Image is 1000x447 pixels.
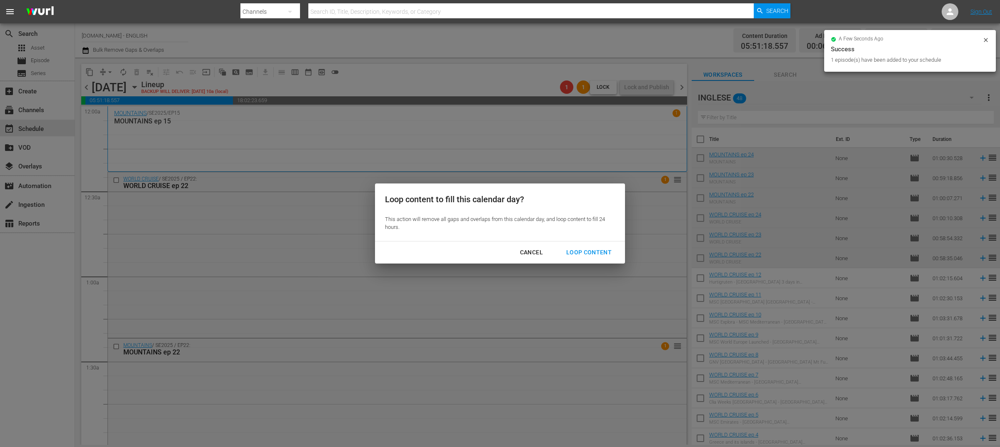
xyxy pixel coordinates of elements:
[5,7,15,17] span: menu
[831,56,980,64] div: 1 episode(s) have been added to your schedule
[560,247,618,258] div: Loop Content
[385,216,610,231] div: This action will remove all gaps and overlaps from this calendar day, and loop content to fill 24...
[513,247,550,258] div: Cancel
[766,3,788,18] span: Search
[510,245,553,260] button: Cancel
[556,245,622,260] button: Loop Content
[20,2,60,22] img: ans4CAIJ8jUAAAAAAAAAAAAAAAAAAAAAAAAgQb4GAAAAAAAAAAAAAAAAAAAAAAAAJMjXAAAAAAAAAAAAAAAAAAAAAAAAgAT5G...
[385,193,610,206] div: Loop content to fill this calendar day?
[970,8,992,15] a: Sign Out
[839,36,883,43] span: a few seconds ago
[831,44,989,54] div: Success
